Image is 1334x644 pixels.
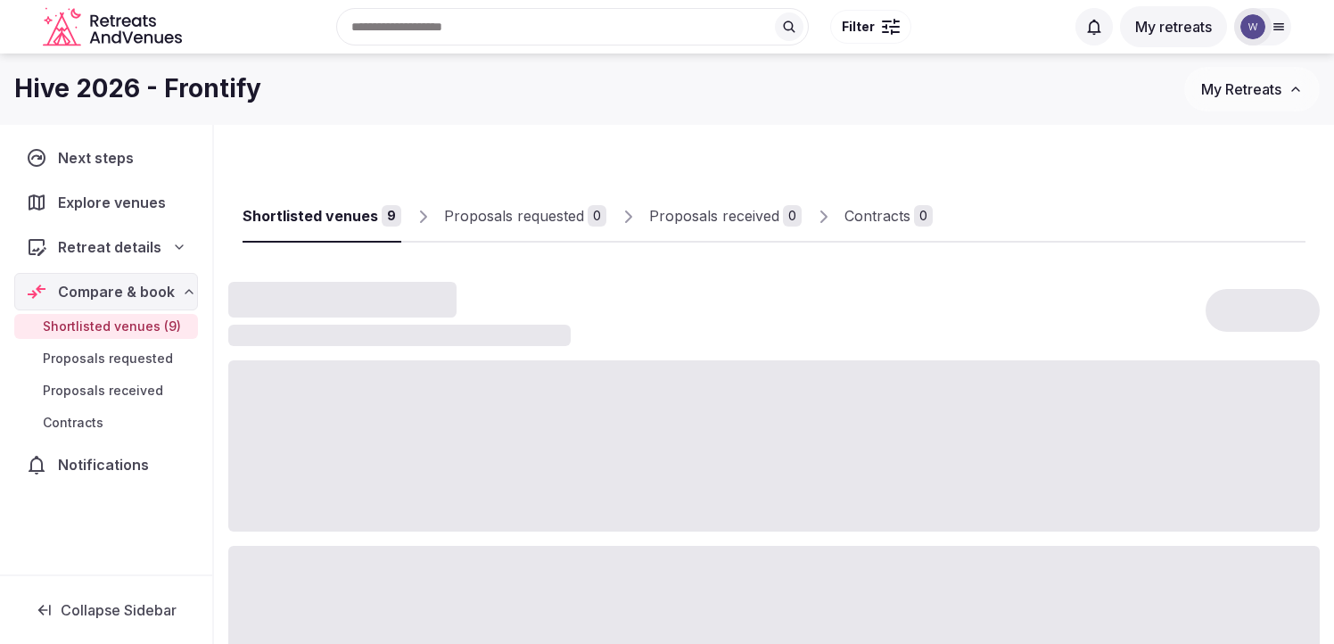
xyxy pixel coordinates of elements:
[43,7,185,47] a: Visit the homepage
[1240,14,1265,39] img: workplace
[649,205,779,227] div: Proposals received
[14,410,198,435] a: Contracts
[382,205,401,227] div: 9
[1120,18,1227,36] a: My retreats
[14,446,198,483] a: Notifications
[588,205,606,227] div: 0
[43,318,181,335] span: Shortlisted venues (9)
[783,205,802,227] div: 0
[43,414,103,432] span: Contracts
[914,205,933,227] div: 0
[1201,80,1281,98] span: My Retreats
[444,191,606,243] a: Proposals requested0
[58,147,141,169] span: Next steps
[14,590,198,630] button: Collapse Sidebar
[1184,67,1320,111] button: My Retreats
[14,184,198,221] a: Explore venues
[43,350,173,367] span: Proposals requested
[444,205,584,227] div: Proposals requested
[842,18,875,36] span: Filter
[649,191,802,243] a: Proposals received0
[61,601,177,619] span: Collapse Sidebar
[844,191,933,243] a: Contracts0
[14,71,261,106] h1: Hive 2026 - Frontify
[1120,6,1227,47] button: My retreats
[43,7,185,47] svg: Retreats and Venues company logo
[844,205,910,227] div: Contracts
[58,236,161,258] span: Retreat details
[43,382,163,400] span: Proposals received
[58,192,173,213] span: Explore venues
[14,346,198,371] a: Proposals requested
[243,191,401,243] a: Shortlisted venues9
[243,205,378,227] div: Shortlisted venues
[58,454,156,475] span: Notifications
[830,10,911,44] button: Filter
[14,139,198,177] a: Next steps
[14,378,198,403] a: Proposals received
[14,314,198,339] a: Shortlisted venues (9)
[58,281,175,302] span: Compare & book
